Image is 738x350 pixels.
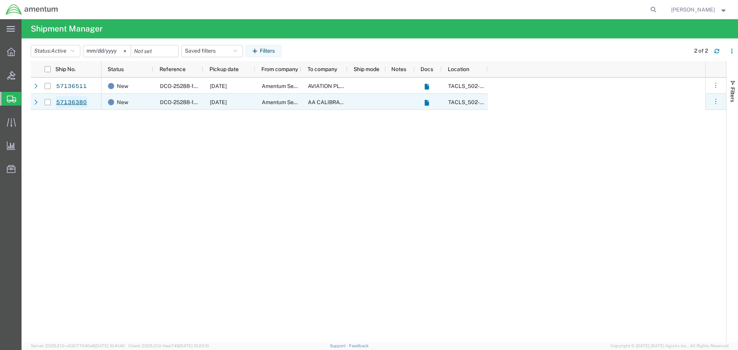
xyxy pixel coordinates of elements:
[730,87,736,102] span: Filters
[694,47,708,55] div: 2 of 2
[51,48,66,54] span: Active
[31,343,125,348] span: Server: 2025.21.0-c63077040a8
[128,343,209,348] span: Client: 2025.21.0-faee749
[210,99,227,105] span: 10/15/2025
[262,99,319,105] span: Amentum Services, Inc.
[117,94,128,110] span: New
[55,66,76,72] span: Ship No.
[209,66,239,72] span: Pickup date
[246,45,282,57] button: Filters
[179,343,209,348] span: [DATE] 10:25:10
[83,45,131,57] input: Not set
[330,343,349,348] a: Support
[671,5,728,14] button: [PERSON_NAME]
[671,5,715,14] span: Mark Kreutzer
[95,343,125,348] span: [DATE] 10:41:40
[261,66,298,72] span: From company
[160,83,211,89] span: DCO-25288-169476
[349,343,369,348] a: Feedback
[160,66,186,72] span: Reference
[117,78,128,94] span: New
[421,66,433,72] span: Docs
[5,4,58,15] img: logo
[391,66,406,72] span: Notes
[131,45,178,57] input: Not set
[610,343,729,349] span: Copyright © [DATE]-[DATE] Agistix Inc., All Rights Reserved
[308,99,379,105] span: AA CALIBRATION SERVICES
[181,45,243,57] button: Saved filters
[307,66,337,72] span: To company
[448,99,592,105] span: TACLS_502-Lincoln, NE
[108,66,124,72] span: Status
[56,80,87,92] a: 57136511
[262,83,319,89] span: Amentum Services, Inc.
[448,66,469,72] span: Location
[31,19,103,38] h4: Shipment Manager
[160,99,211,105] span: DCO-25288-169475
[308,83,358,89] span: AVIATION PLUS INC
[210,83,227,89] span: 10/15/2025
[448,83,592,89] span: TACLS_502-Lincoln, NE
[31,45,80,57] button: Status:Active
[354,66,379,72] span: Ship mode
[56,96,87,108] a: 57136380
